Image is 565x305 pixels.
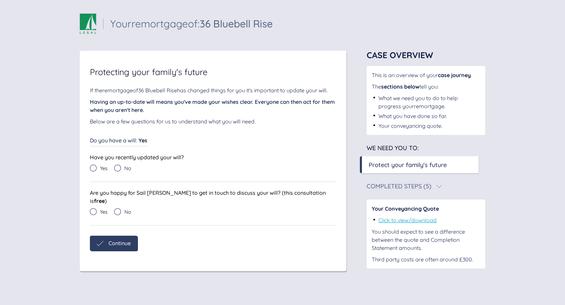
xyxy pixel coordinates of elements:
span: Do you have a will : [90,137,137,144]
span: case journey [438,72,471,78]
div: Completed Steps (5) [367,183,432,189]
span: free [94,197,105,204]
span: Continue [108,240,131,246]
span: Yes [100,209,107,214]
span: Are you happy for Sail [PERSON_NAME] to get in touch to discuss your will? (this consultation is ) [90,189,326,204]
div: If the remortgage of 36 Bluebell Rise has changed things for you it's important to update your will. [90,86,336,94]
span: Yes [100,166,107,171]
span: Protecting your family's future [90,68,207,76]
span: Case Overview [367,50,433,60]
div: Your remortgage of: [110,19,273,29]
span: No [124,166,131,171]
div: Protect your family's future [369,160,447,169]
span: sections below [381,83,419,90]
span: 36 Bluebell Rise [200,17,273,30]
div: What you have done so far. [378,112,447,120]
div: Your conveyancing quote. [378,122,442,130]
span: We need you to: [367,144,419,152]
div: What we need you to do to help progress your remortgage . [378,94,480,110]
div: Below are a few questions for us to understand what you will need. [90,117,336,125]
span: Your Conveyancing Quote [372,205,439,212]
div: Third party costs are often around £300. [372,255,480,263]
span: Yes [139,137,147,144]
div: The tell you: [372,83,480,91]
span: No [124,209,131,214]
span: Having an up-to-date will means you've made your wishes clear. Everyone can then act for them whe... [90,98,335,113]
div: You should expect to see a difference between the quote and Completion Statement amounts. [372,228,480,252]
a: Click to view/download [378,217,437,224]
span: Have you recently updated your will? [90,154,184,161]
div: This is an overview of your . [372,71,480,79]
